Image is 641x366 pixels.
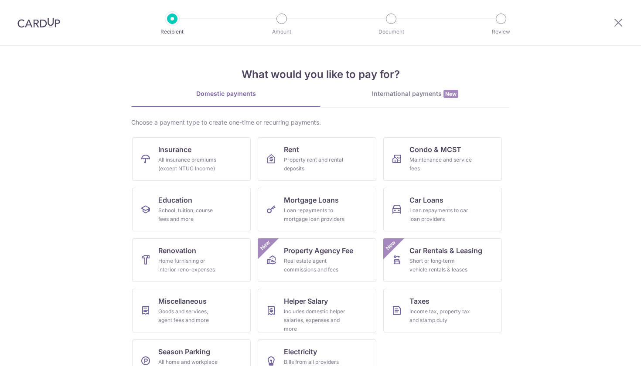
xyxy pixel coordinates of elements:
img: CardUp [17,17,60,28]
div: Goods and services, agent fees and more [158,307,221,325]
div: Domestic payments [131,89,320,98]
a: Property Agency FeeReal estate agent commissions and feesNew [258,238,376,282]
span: Insurance [158,144,191,155]
div: Income tax, property tax and stamp duty [409,307,472,325]
div: Choose a payment type to create one-time or recurring payments. [131,118,510,127]
span: Rent [284,144,299,155]
div: Real estate agent commissions and fees [284,257,347,274]
a: EducationSchool, tuition, course fees and more [132,188,251,231]
span: Mortgage Loans [284,195,339,205]
span: New [443,90,458,98]
span: Taxes [409,296,430,306]
span: Electricity [284,346,317,357]
h4: What would you like to pay for? [131,67,510,82]
span: Season Parking [158,346,210,357]
span: New [384,238,398,253]
a: InsuranceAll insurance premiums (except NTUC Income) [132,137,251,181]
span: Property Agency Fee [284,245,353,256]
a: Mortgage LoansLoan repayments to mortgage loan providers [258,188,376,231]
div: Loan repayments to mortgage loan providers [284,206,347,224]
div: Home furnishing or interior reno-expenses [158,257,221,274]
div: Property rent and rental deposits [284,156,347,173]
a: RentProperty rent and rental deposits [258,137,376,181]
a: MiscellaneousGoods and services, agent fees and more [132,289,251,332]
div: Includes domestic helper salaries, expenses and more [284,307,347,333]
span: New [258,238,273,253]
span: Car Rentals & Leasing [409,245,482,256]
span: Condo & MCST [409,144,461,155]
span: Miscellaneous [158,296,207,306]
a: RenovationHome furnishing or interior reno-expenses [132,238,251,282]
p: Recipient [140,27,205,36]
p: Amount [249,27,314,36]
span: Helper Salary [284,296,328,306]
div: All insurance premiums (except NTUC Income) [158,156,221,173]
a: Car LoansLoan repayments to car loan providers [383,188,502,231]
div: Loan repayments to car loan providers [409,206,472,224]
div: Short or long‑term vehicle rentals & leases [409,257,472,274]
div: International payments [320,89,510,98]
span: Renovation [158,245,196,256]
div: School, tuition, course fees and more [158,206,221,224]
span: Car Loans [409,195,443,205]
a: Helper SalaryIncludes domestic helper salaries, expenses and more [258,289,376,332]
a: TaxesIncome tax, property tax and stamp duty [383,289,502,332]
p: Review [469,27,533,36]
a: Car Rentals & LeasingShort or long‑term vehicle rentals & leasesNew [383,238,502,282]
div: Maintenance and service fees [409,156,472,173]
span: Education [158,195,192,205]
a: Condo & MCSTMaintenance and service fees [383,137,502,181]
p: Document [359,27,423,36]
